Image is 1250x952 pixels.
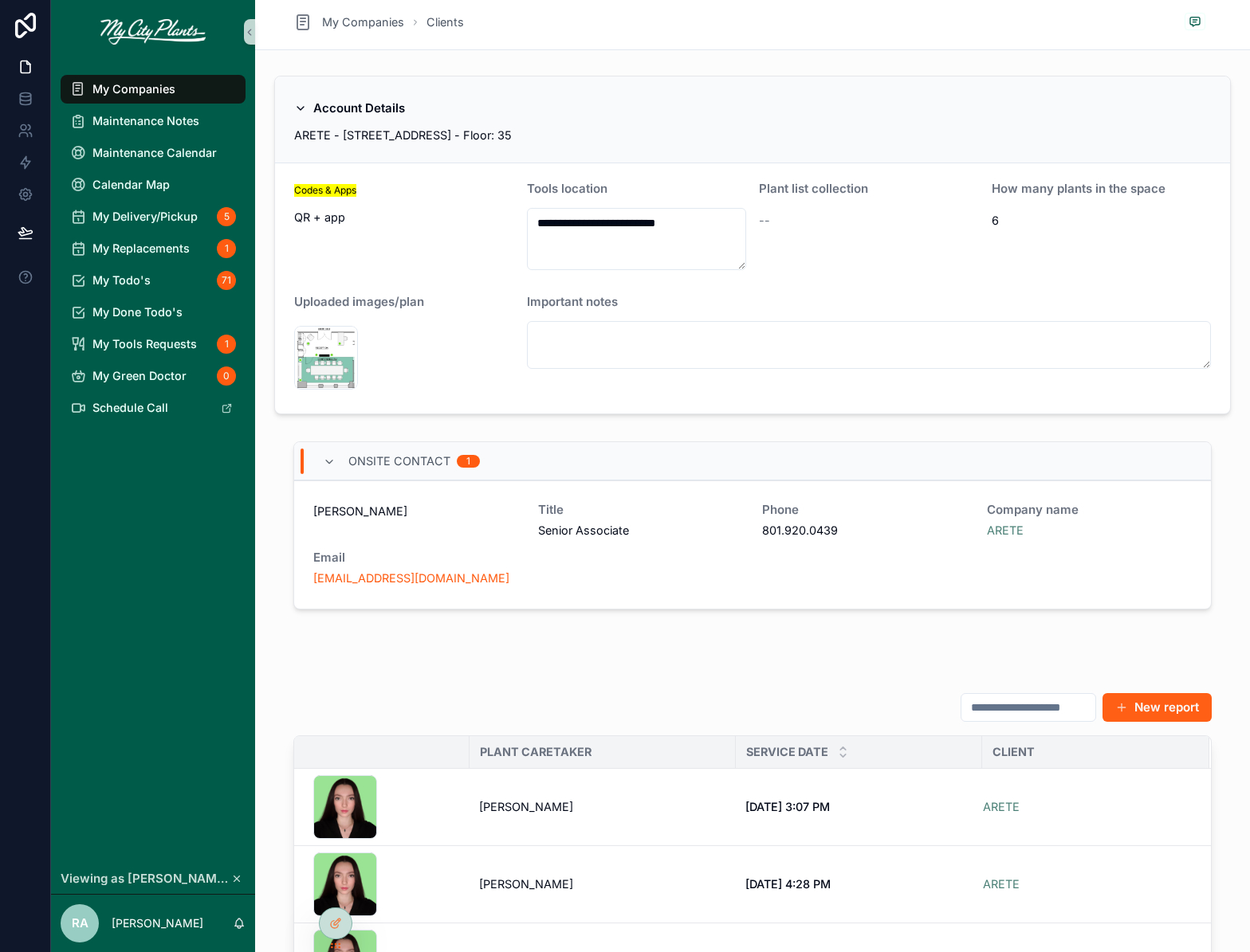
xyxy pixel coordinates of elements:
[759,181,868,196] span: Plant list collection
[61,75,246,104] a: My Companies
[61,170,246,199] a: Calendar Map
[217,366,236,386] div: 0
[112,915,203,931] p: [PERSON_NAME]
[51,64,255,443] div: scrollable content
[61,107,246,135] a: Maintenance Notes
[293,13,404,32] a: My Companies
[479,801,726,813] a: [PERSON_NAME]
[745,878,973,891] a: [DATE] 4:28 PM
[72,914,88,933] span: RA
[983,801,1190,813] a: ARETE
[313,570,509,586] a: [EMAIL_ADDRESS][DOMAIN_NAME]
[983,801,1020,813] a: ARETE
[745,801,830,813] span: [DATE] 3:07 PM
[745,878,831,891] span: [DATE] 4:28 PM
[92,370,187,382] span: My Green Doctor
[313,503,519,519] span: [PERSON_NAME]
[745,801,973,813] a: [DATE] 3:07 PM
[61,234,246,263] a: My Replacements1
[294,184,356,197] mark: Codes & Apps
[348,453,450,469] span: Onsite contact
[993,746,1035,758] span: Client
[992,181,1165,196] span: How many plants in the space
[92,115,199,127] span: Maintenance Notes
[61,139,246,167] a: Maintenance Calendar
[466,455,470,468] div: 1
[92,274,151,287] span: My Todo's
[480,746,592,758] span: Plant caretaker
[61,298,246,327] a: My Done Todo's
[759,213,770,229] span: --
[527,181,607,196] span: Tools location
[313,96,405,121] h2: Account Details
[92,83,175,96] span: My Companies
[762,503,968,516] span: Phone
[61,362,246,390] a: My Green Doctor0
[92,338,197,351] span: My Tools Requests
[479,878,573,891] span: [PERSON_NAME]
[1103,693,1212,722] button: New report
[92,210,198,223] span: My Delivery/Pickup
[479,801,573,813] span: [PERSON_NAME]
[987,523,1024,539] a: ARETE
[217,335,236,354] div: 1
[217,239,236,258] div: 1
[538,523,744,539] span: Senior Associate
[294,128,512,142] span: ARETE - [STREET_ADDRESS] - Floor: 35
[746,746,828,758] span: Service Date
[426,14,464,30] a: Clients
[983,878,1020,891] a: ARETE
[61,872,228,885] span: Viewing as [PERSON_NAME]
[987,503,1193,516] span: Company name
[313,551,519,564] span: Email
[992,213,1212,229] span: 6
[538,503,744,516] span: Title
[527,294,618,309] span: Important notes
[294,210,514,225] span: QR + app
[61,330,246,358] a: My Tools Requests1
[61,202,246,231] a: My Delivery/Pickup5
[61,266,246,295] a: My Todo's71
[983,878,1190,891] a: ARETE
[217,271,236,290] div: 71
[92,402,168,414] span: Schedule Call
[294,294,424,309] span: Uploaded images/plan
[61,394,246,422] a: Schedule Call
[92,147,217,159] span: Maintenance Calendar
[217,207,236,226] div: 5
[92,178,170,191] span: Calendar Map
[100,19,206,45] img: App logo
[322,14,404,30] span: My Companies
[479,878,726,891] a: [PERSON_NAME]
[762,523,968,539] span: 801.920.0439
[92,242,190,255] span: My Replacements
[92,306,183,319] span: My Done Todo's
